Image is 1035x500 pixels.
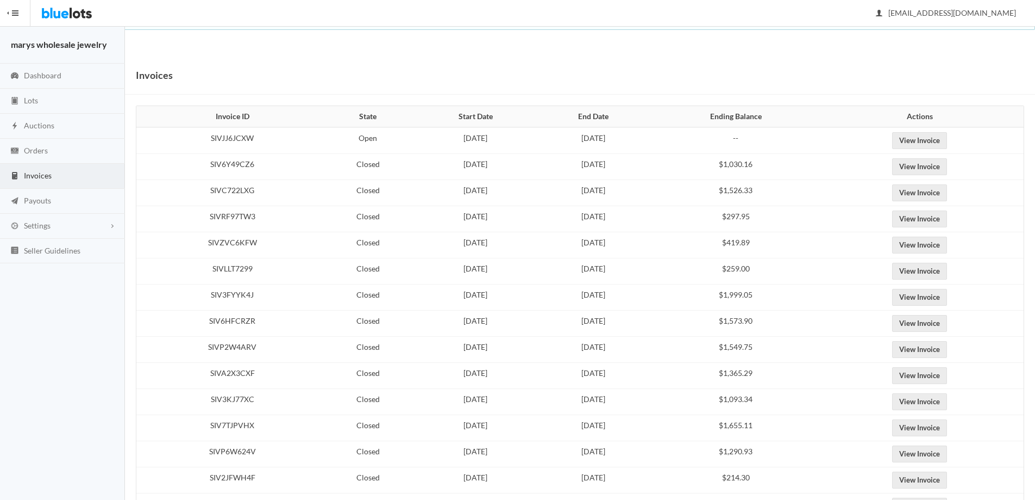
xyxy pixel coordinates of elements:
[892,315,947,332] a: View Invoice
[537,337,650,363] td: [DATE]
[874,9,885,19] ion-icon: person
[414,258,537,285] td: [DATE]
[24,221,51,230] span: Settings
[24,96,38,105] span: Lots
[9,121,20,132] ion-icon: flash
[649,337,823,363] td: $1,549.75
[537,127,650,154] td: [DATE]
[136,154,322,180] td: SIV6Y49CZ6
[136,232,322,258] td: SIVZVC6KFW
[322,337,414,363] td: Closed
[537,363,650,389] td: [DATE]
[322,154,414,180] td: Closed
[9,196,20,207] ion-icon: paper plane
[414,154,537,180] td: [DATE]
[322,441,414,467] td: Closed
[892,237,947,254] a: View Invoice
[649,467,823,493] td: $214.30
[24,196,51,205] span: Payouts
[649,232,823,258] td: $419.89
[414,337,537,363] td: [DATE]
[24,71,61,80] span: Dashboard
[892,263,947,280] a: View Invoice
[136,67,173,83] h1: Invoices
[892,341,947,358] a: View Invoice
[649,106,823,128] th: Ending Balance
[892,367,947,384] a: View Invoice
[136,363,322,389] td: SIVA2X3CXF
[414,363,537,389] td: [DATE]
[414,285,537,311] td: [DATE]
[649,311,823,337] td: $1,573.90
[136,441,322,467] td: SIVP6W624V
[649,180,823,206] td: $1,526.33
[649,441,823,467] td: $1,290.93
[11,39,107,50] strong: marys wholesale jewelry
[136,206,322,232] td: SIVRF97TW3
[322,363,414,389] td: Closed
[9,146,20,157] ion-icon: cash
[24,246,80,255] span: Seller Guidelines
[892,211,947,227] a: View Invoice
[9,221,20,232] ion-icon: cog
[9,71,20,82] ion-icon: speedometer
[322,232,414,258] td: Closed
[322,206,414,232] td: Closed
[322,389,414,415] td: Closed
[649,285,823,311] td: $1,999.05
[537,389,650,415] td: [DATE]
[414,311,537,337] td: [DATE]
[414,467,537,493] td: [DATE]
[322,258,414,285] td: Closed
[322,311,414,337] td: Closed
[136,337,322,363] td: SIVP2W4ARV
[537,285,650,311] td: [DATE]
[9,96,20,107] ion-icon: clipboard
[892,393,947,410] a: View Invoice
[322,127,414,154] td: Open
[136,467,322,493] td: SIV2JFWH4F
[414,106,537,128] th: Start Date
[322,415,414,441] td: Closed
[823,106,1024,128] th: Actions
[24,121,54,130] span: Auctions
[537,232,650,258] td: [DATE]
[537,258,650,285] td: [DATE]
[414,180,537,206] td: [DATE]
[537,180,650,206] td: [DATE]
[537,311,650,337] td: [DATE]
[537,106,650,128] th: End Date
[649,363,823,389] td: $1,365.29
[537,467,650,493] td: [DATE]
[136,106,322,128] th: Invoice ID
[537,441,650,467] td: [DATE]
[892,289,947,306] a: View Invoice
[892,472,947,489] a: View Invoice
[322,180,414,206] td: Closed
[136,258,322,285] td: SIVLLT7299
[892,419,947,436] a: View Invoice
[24,146,48,155] span: Orders
[136,127,322,154] td: SIVJJ6JCXW
[414,232,537,258] td: [DATE]
[649,127,823,154] td: --
[649,389,823,415] td: $1,093.34
[876,8,1016,17] span: [EMAIL_ADDRESS][DOMAIN_NAME]
[649,154,823,180] td: $1,030.16
[414,415,537,441] td: [DATE]
[322,106,414,128] th: State
[649,258,823,285] td: $259.00
[537,206,650,232] td: [DATE]
[24,171,52,180] span: Invoices
[892,446,947,462] a: View Invoice
[322,285,414,311] td: Closed
[892,158,947,175] a: View Invoice
[136,285,322,311] td: SIV3FYYK4J
[414,127,537,154] td: [DATE]
[892,184,947,201] a: View Invoice
[9,246,20,256] ion-icon: list box
[414,389,537,415] td: [DATE]
[537,415,650,441] td: [DATE]
[414,206,537,232] td: [DATE]
[136,389,322,415] td: SIV3KJ77XC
